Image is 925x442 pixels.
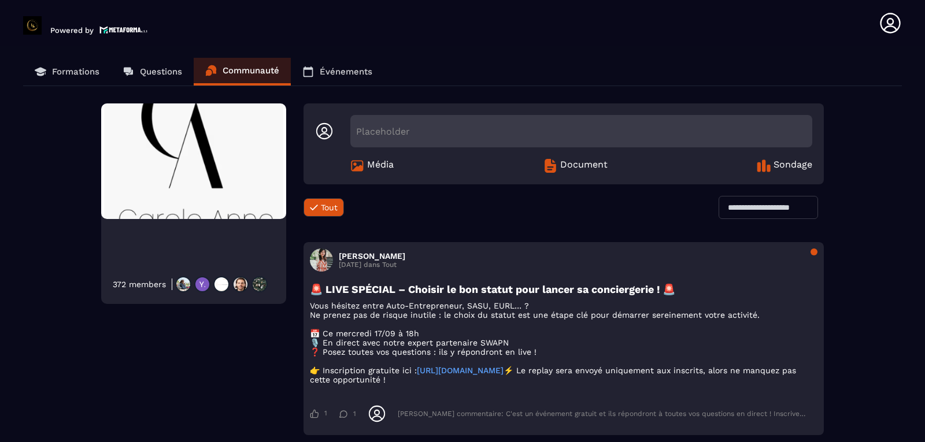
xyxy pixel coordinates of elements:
a: Communauté [194,58,291,86]
p: Événements [320,66,372,77]
div: Placeholder [350,115,812,147]
img: Community background [101,103,286,219]
h3: 🚨 LIVE SPÉCIAL – Choisir le bon statut pour lancer sa conciergerie ! 🚨 [310,283,817,295]
img: https://production-metaforma-bucket.s3.fr-par.scw.cloud/production-metaforma-bucket/users/Septemb... [194,276,210,292]
span: Document [560,159,608,173]
p: Vous hésitez entre Auto-Entrepreneur, SASU, EURL… ? Ne prenez pas de risque inutile : le choix du... [310,301,817,384]
span: Média [367,159,394,173]
img: https://production-metaforma-bucket.s3.fr-par.scw.cloud/production-metaforma-bucket/users/May2025... [251,276,268,292]
span: Sondage [774,159,812,173]
p: [DATE] dans Tout [339,261,405,269]
img: logo-branding [23,16,42,35]
h3: [PERSON_NAME] [339,251,405,261]
p: Formations [52,66,99,77]
p: Questions [140,66,182,77]
div: [PERSON_NAME] commentaire: C'est un événement gratuit et ils répondront à toutes vos questions en... [398,410,806,418]
a: Événements [291,58,384,86]
a: Formations [23,58,111,86]
p: Powered by [50,26,94,35]
span: 1 [324,409,327,418]
img: https://production-metaforma-bucket.s3.fr-par.scw.cloud/production-metaforma-bucket/users/Novembe... [232,276,249,292]
img: https://production-metaforma-bucket.s3.fr-par.scw.cloud/production-metaforma-bucket/users/Septemb... [213,276,230,292]
a: [URL][DOMAIN_NAME] [417,366,504,375]
img: logo [99,25,148,35]
a: Questions [111,58,194,86]
img: https://production-metaforma-bucket.s3.fr-par.scw.cloud/production-metaforma-bucket/users/July202... [175,276,191,292]
p: Communauté [223,65,279,76]
span: Tout [321,203,338,212]
div: 372 members [113,280,166,289]
span: 1 [353,410,356,418]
